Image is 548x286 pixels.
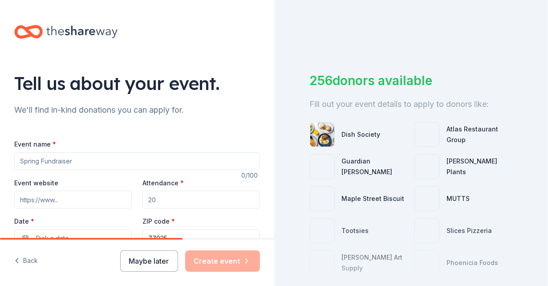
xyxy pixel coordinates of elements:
[310,187,334,211] img: photo for Maple Street Biscuit
[14,229,132,247] button: Pick a date
[14,217,132,226] label: Date
[447,124,512,145] div: Atlas Restaurant Group
[142,217,175,226] label: ZIP code
[447,156,512,177] div: [PERSON_NAME] Plants
[447,193,470,204] div: MUTTS
[310,71,513,90] div: 256 donors available
[142,229,260,247] input: 12345 (U.S. only)
[14,179,58,188] label: Event website
[14,103,260,117] div: We'll find in-kind donations you can apply for.
[14,140,56,149] label: Event name
[14,191,132,208] input: https://www...
[142,191,260,208] input: 20
[14,152,260,170] input: Spring Fundraiser
[415,123,439,147] img: photo for Atlas Restaurant Group
[415,187,439,211] img: photo for MUTTS
[310,155,334,179] img: photo for Guardian Angel Device
[342,129,381,140] div: Dish Society
[142,179,184,188] label: Attendance
[415,155,439,179] img: photo for Buchanan's Plants
[342,193,405,204] div: Maple Street Biscuit
[310,97,513,111] div: Fill out your event details to apply to donors like:
[310,123,334,147] img: photo for Dish Society
[36,233,69,244] span: Pick a date
[242,170,260,181] div: 0 /100
[342,156,408,177] div: Guardian [PERSON_NAME]
[14,252,38,270] button: Back
[120,250,178,272] button: Maybe later
[14,71,260,96] div: Tell us about your event.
